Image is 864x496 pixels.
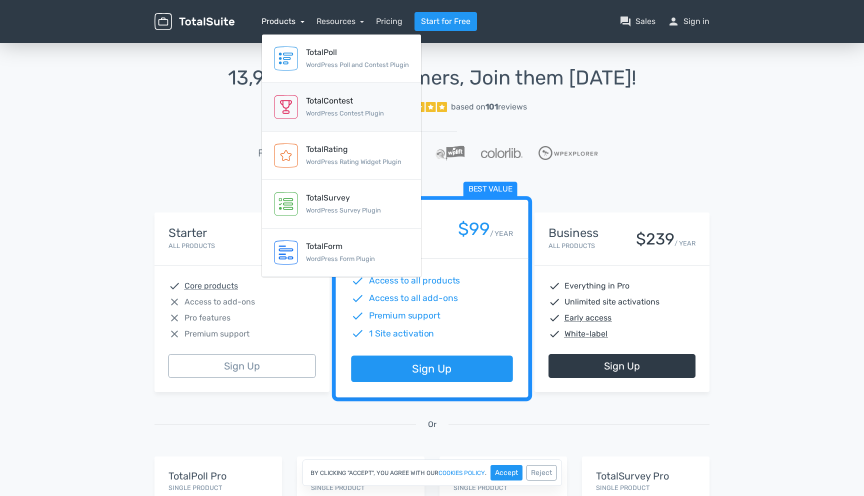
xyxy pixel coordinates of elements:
[548,296,560,308] span: check
[274,240,298,264] img: TotalForm
[184,312,230,324] span: Pro features
[636,230,674,248] div: $239
[262,83,421,131] a: TotalContest WordPress Contest Plugin
[351,309,364,322] span: check
[262,228,421,277] a: TotalForm WordPress Form Plugin
[274,192,298,216] img: TotalSurvey
[306,240,375,252] div: TotalForm
[168,296,180,308] span: close
[548,226,598,239] h4: Business
[262,180,421,228] a: TotalSurvey WordPress Survey Plugin
[548,280,560,292] span: check
[376,15,402,27] a: Pricing
[564,280,629,292] span: Everything in Pro
[481,148,522,158] img: Colorlib
[548,354,695,378] a: Sign Up
[154,67,709,89] h1: 13,945 Happy Customers, Join them [DATE]!
[564,296,659,308] span: Unlimited site activations
[369,292,458,305] span: Access to all add-ons
[184,280,238,292] abbr: Core products
[262,34,421,83] a: TotalPoll WordPress Poll and Contest Plugin
[306,61,409,68] small: WordPress Poll and Contest Plugin
[463,182,517,197] span: Best value
[538,146,598,160] img: WPExplorer
[485,102,498,111] strong: 101
[548,328,560,340] span: check
[306,206,381,214] small: WordPress Survey Plugin
[490,465,522,480] button: Accept
[306,192,381,204] div: TotalSurvey
[351,292,364,305] span: check
[667,15,679,27] span: person
[351,327,364,340] span: check
[184,328,249,340] span: Premium support
[564,312,611,324] abbr: Early access
[316,16,364,26] a: Resources
[548,242,595,249] small: All Products
[262,131,421,180] a: TotalRating WordPress Rating Widget Plugin
[261,16,304,26] a: Products
[306,95,384,107] div: TotalContest
[526,465,556,480] button: Reject
[168,328,180,340] span: close
[274,143,298,167] img: TotalRating
[619,15,631,27] span: question_answer
[667,15,709,27] a: personSign in
[258,147,309,158] h5: Featured in
[351,356,512,382] a: Sign Up
[548,312,560,324] span: check
[451,101,527,113] div: based on reviews
[674,238,695,248] small: / YEAR
[154,13,234,30] img: TotalSuite for WordPress
[168,484,222,491] small: Single Product
[274,46,298,70] img: TotalPoll
[351,274,364,287] span: check
[311,484,364,491] small: Single Product
[184,296,255,308] span: Access to add-ons
[458,219,490,239] div: $99
[435,145,465,160] img: WPLift
[168,312,180,324] span: close
[168,242,215,249] small: All Products
[596,484,649,491] small: Single Product
[302,459,562,486] div: By clicking "Accept", you agree with our .
[369,274,460,287] span: Access to all products
[274,95,298,119] img: TotalContest
[369,327,434,340] span: 1 Site activation
[564,328,607,340] abbr: White-label
[306,255,375,262] small: WordPress Form Plugin
[154,97,709,117] a: Excellent 5/5 based on101reviews
[306,158,401,165] small: WordPress Rating Widget Plugin
[414,12,477,31] a: Start for Free
[168,226,215,239] h4: Starter
[453,484,507,491] small: Single Product
[168,354,315,378] a: Sign Up
[438,470,485,476] a: cookies policy
[306,109,384,117] small: WordPress Contest Plugin
[369,309,440,322] span: Premium support
[619,15,655,27] a: question_answerSales
[168,280,180,292] span: check
[306,143,401,155] div: TotalRating
[490,228,513,239] small: / YEAR
[306,46,409,58] div: TotalPoll
[428,418,436,430] span: Or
